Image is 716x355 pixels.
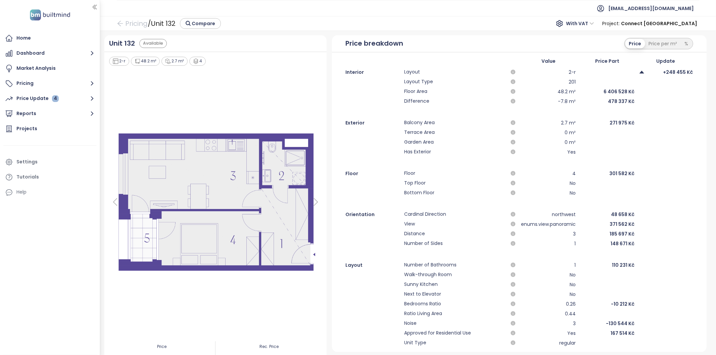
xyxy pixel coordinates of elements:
div: No [521,281,576,289]
div: 1 [521,261,576,269]
div: 185 697 Kč [580,230,634,238]
span: Bedrooms Ratio [404,300,505,308]
div: Update [638,57,693,65]
span: Floor Area [404,88,505,96]
div: Tutorials [16,173,39,181]
div: Price per m² [645,39,681,48]
div: Orientation [345,210,400,218]
div: Yes [521,329,576,337]
span: Bottom Floor [404,189,505,197]
span: Rec. Price [216,344,323,350]
span: View [404,220,505,228]
span: caret-up [638,69,645,75]
img: Floor plan [108,129,323,275]
span: [EMAIL_ADDRESS][DOMAIN_NAME] [608,0,694,16]
button: Price Update 4 [3,92,96,105]
button: Pricing [3,77,96,90]
div: % [681,39,692,48]
span: Walk-through Room [404,271,505,279]
span: Terrace Area [404,129,505,137]
span: Distance [404,230,505,238]
div: Home [16,34,31,42]
span: Unit Type [404,339,505,347]
div: 271 975 Kč [580,119,634,127]
div: regular [521,339,576,347]
div: No [521,179,576,187]
div: 3 [521,230,576,238]
div: -7.8 m² [521,97,576,105]
div: 201 [521,78,576,86]
a: Projects [3,122,96,136]
div: 0.44 [521,310,576,318]
div: 0 m² [521,129,576,137]
div: Market Analysis [16,64,56,72]
div: 48.2 m² [131,57,160,66]
span: Cardinal Direction [404,210,505,218]
div: 48.2 m² [521,88,576,96]
div: No [521,290,576,298]
div: Layout [345,261,400,269]
div: 1 [521,240,576,248]
button: Reports [3,107,96,120]
span: Balcony Area [404,119,505,127]
div: Price [625,39,645,48]
span: Has Exterior [404,148,505,156]
div: 2-r [521,68,576,76]
span: With VAT [566,18,594,29]
div: 110 231 Kč [580,261,634,269]
div: 3 [521,319,576,327]
div: -10 212 Kč [580,300,634,308]
span: Top Floor [404,179,505,187]
a: Home [3,32,96,45]
b: Connect [GEOGRAPHIC_DATA] [621,20,697,27]
span: Price breakdown [345,38,403,49]
div: Available [139,39,167,48]
div: -130 544 Kč [580,319,634,327]
span: Number of Sides [404,240,505,248]
div: Projects [16,124,37,133]
img: logo [28,8,72,22]
div: 6 406 528 Kč [580,88,634,96]
div: 0.26 [521,300,576,308]
span: Price [108,344,216,350]
span: Noise [404,319,505,327]
div: Price Part [580,57,634,65]
a: arrow-left Pricing [117,17,148,30]
div: Value [521,57,576,65]
a: Market Analysis [3,62,96,75]
div: No [521,189,576,197]
div: northwest [521,210,576,218]
div: 148 671 Kč [580,240,634,248]
span: Next to Elevator [404,290,505,298]
span: Layout [404,68,505,76]
span: Difference [404,97,505,105]
div: 0 m² [521,138,576,146]
button: Dashboard [3,47,96,60]
div: 2.7 m² [521,119,576,127]
div: / Unit 132 [117,17,221,30]
div: 371 562 Kč [580,220,634,228]
a: Tutorials [3,170,96,184]
div: 167 514 Kč [580,329,634,337]
a: Settings [3,155,96,169]
span: +248 455 Kč [663,68,693,76]
div: Interior [345,68,400,76]
span: Floor [404,169,505,177]
span: Garden Area [404,138,505,146]
div: 4 [521,169,576,177]
div: 48 658 Kč [580,210,634,218]
span: Approved for Residential Use [404,329,505,337]
div: Settings [16,158,38,166]
span: Number of Bathrooms [404,261,505,269]
div: Unit 132 [109,38,135,49]
div: Exterior [345,119,400,127]
div: 478 337 Kč [580,97,634,105]
div: Yes [521,148,576,156]
div: Help [16,188,27,196]
span: Sunny Kitchen [404,281,505,289]
div: enums.view.panoramic [521,220,576,228]
div: Help [3,186,96,199]
div: 301 582 Kč [580,169,634,177]
span: Compare [192,20,216,27]
div: Floor [345,169,400,177]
